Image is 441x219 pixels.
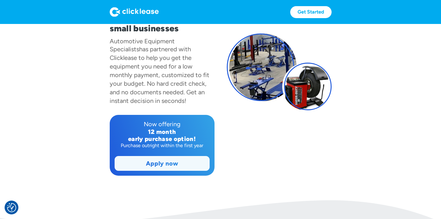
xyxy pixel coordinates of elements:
img: Logo [110,7,159,17]
a: Get Started [290,6,332,18]
div: Now offering [115,120,210,128]
div: early purchase option! [115,135,210,143]
div: has partnered with Clicklease to help you get the equipment you need for a low monthly payment, c... [110,45,209,104]
div: Automotive Equipment Specialists [110,37,175,53]
button: Consent Preferences [7,203,16,212]
a: Apply now [115,156,209,170]
div: Purchase outright within the first year [115,143,210,149]
h1: Equipment leasing for small businesses [110,14,215,33]
img: Revisit consent button [7,203,16,212]
div: 12 month [115,128,210,135]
